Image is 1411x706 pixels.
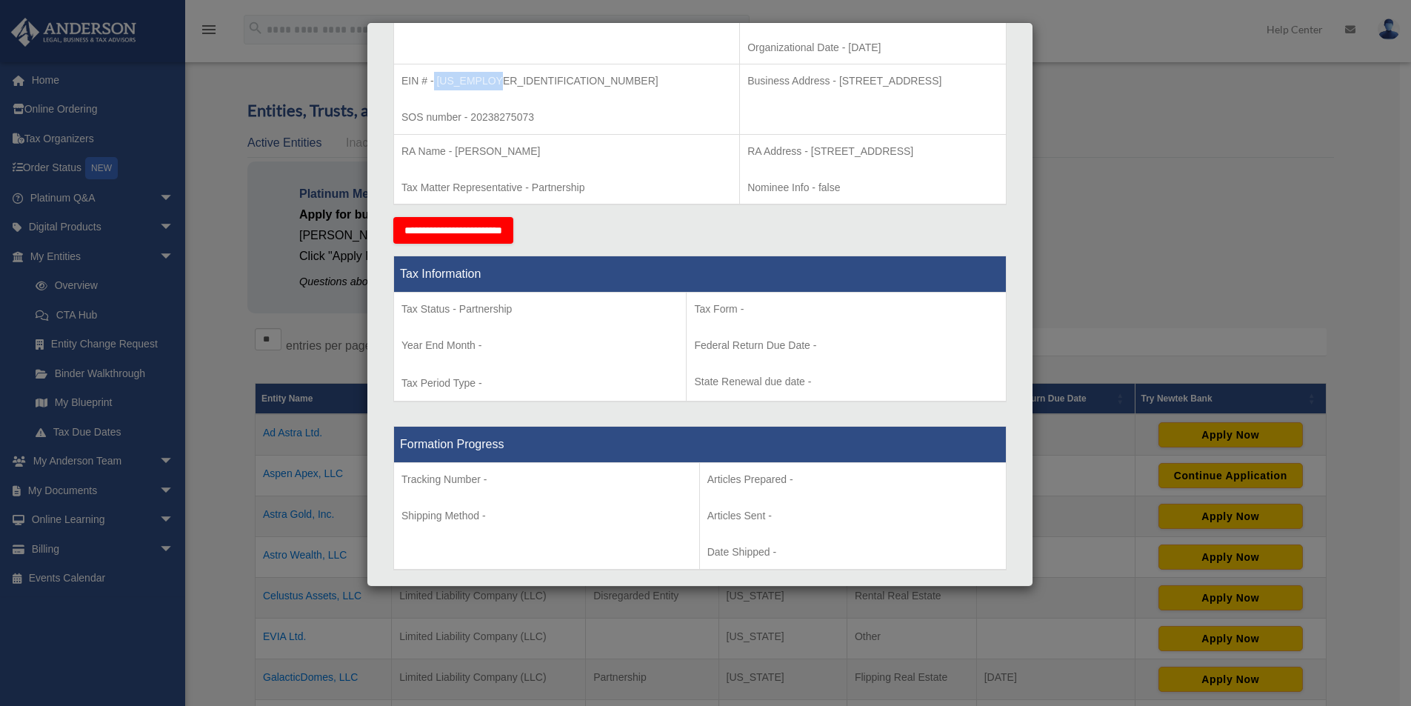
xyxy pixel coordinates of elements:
p: RA Name - [PERSON_NAME] [401,142,732,161]
p: Nominee Info - false [747,179,998,197]
p: Business Address - [STREET_ADDRESS] [747,72,998,90]
p: Tax Status - Partnership [401,300,678,319]
p: Tax Matter Representative - Partnership [401,179,732,197]
p: Shipping Method - [401,507,692,525]
p: State Renewal due date - [694,373,998,391]
p: Date Shipped - [707,543,998,562]
p: Articles Prepared - [707,470,998,489]
p: EIN # - [US_EMPLOYER_IDENTIFICATION_NUMBER] [401,72,732,90]
p: Organizational Date - [DATE] [747,39,998,57]
th: Formation Progress [394,427,1007,463]
p: Year End Month - [401,336,678,355]
p: SOS number - 20238275073 [401,108,732,127]
p: Tracking Number - [401,470,692,489]
p: Federal Return Due Date - [694,336,998,355]
p: Articles Sent - [707,507,998,525]
th: Tax Information [394,256,1007,293]
td: Tax Period Type - [394,293,687,402]
p: Tax Form - [694,300,998,319]
p: RA Address - [STREET_ADDRESS] [747,142,998,161]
